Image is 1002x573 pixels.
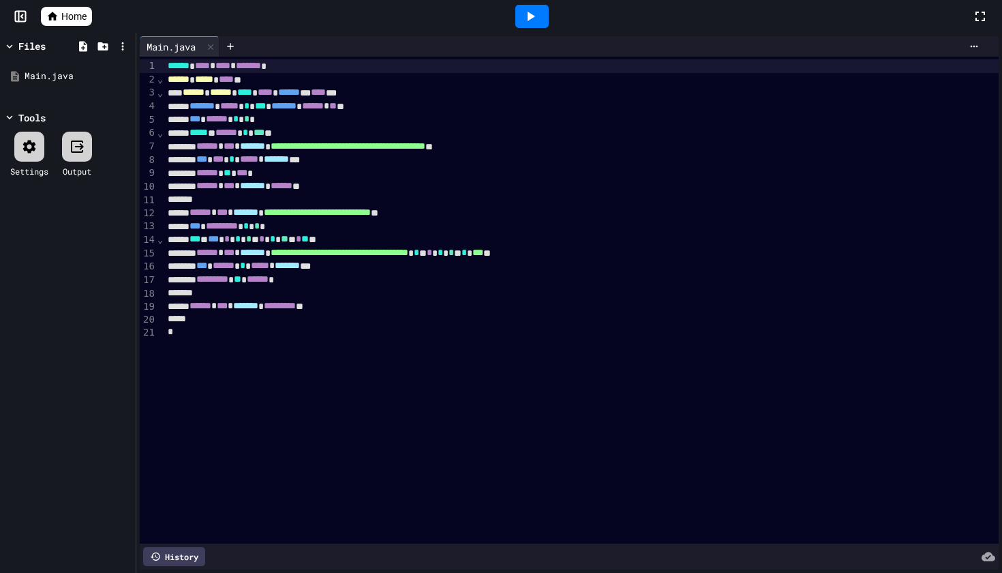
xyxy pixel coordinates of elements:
div: 3 [140,86,157,100]
div: 5 [140,113,157,127]
div: 6 [140,126,157,140]
div: Main.java [140,40,202,54]
div: 9 [140,166,157,180]
span: Fold line [157,128,164,138]
div: Output [63,165,91,177]
div: 21 [140,326,157,339]
div: 20 [140,313,157,326]
a: Home [41,7,92,26]
div: 14 [140,233,157,247]
div: Settings [10,165,48,177]
div: 12 [140,207,157,220]
div: Tools [18,111,46,125]
div: History [143,547,205,566]
span: Home [61,10,87,23]
div: 4 [140,100,157,113]
div: 19 [140,300,157,314]
div: 8 [140,153,157,167]
span: Fold line [157,234,164,245]
div: 15 [140,247,157,261]
div: Main.java [25,70,131,83]
div: Main.java [140,36,219,57]
div: 18 [140,287,157,300]
div: 10 [140,180,157,194]
div: 13 [140,220,157,233]
div: 16 [140,260,157,274]
span: Fold line [157,74,164,85]
div: 11 [140,194,157,207]
div: 7 [140,140,157,153]
div: Files [18,39,46,53]
span: Fold line [157,87,164,98]
div: 17 [140,274,157,287]
div: 1 [140,59,157,73]
div: 2 [140,73,157,87]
